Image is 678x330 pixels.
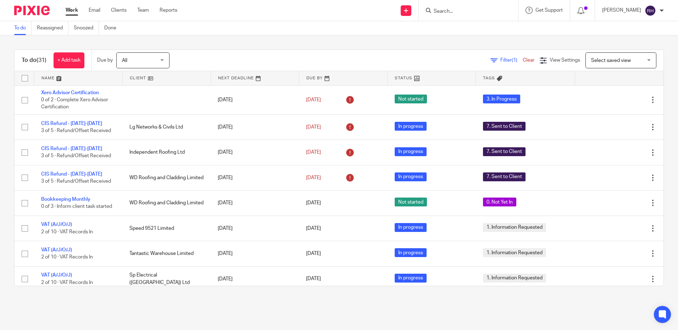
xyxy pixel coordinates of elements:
span: In progress [395,122,427,131]
span: 0 of 3 · Inform client task started [41,204,112,209]
td: Independent Roofing Ltd [122,140,211,165]
span: All [122,58,127,63]
span: In progress [395,248,427,257]
a: Snoozed [74,21,99,35]
span: 7. Sent to Client [483,172,526,181]
td: [DATE] [211,114,299,140]
h1: To do [22,57,46,64]
span: In progress [395,274,427,283]
p: Due by [97,57,113,64]
span: Filter [500,58,523,63]
a: Xero Advisor Certification [41,90,99,95]
a: Email [89,7,100,14]
span: [DATE] [306,277,321,281]
a: Reassigned [37,21,68,35]
a: Bookkeeping Monthly [41,197,90,202]
span: Tags [483,76,495,80]
span: [DATE] [306,175,321,180]
td: [DATE] [211,140,299,165]
a: Clear [523,58,534,63]
a: VAT (A/J/O/J) [41,222,72,227]
a: CIS Refund - [DATE]-[DATE] [41,121,102,126]
img: Pixie [14,6,50,15]
span: In progress [395,172,427,181]
td: Sp Electrical ([GEOGRAPHIC_DATA]) Ltd [122,266,211,291]
span: Select saved view [591,58,631,63]
a: Work [66,7,78,14]
td: [DATE] [211,165,299,190]
a: + Add task [54,52,84,68]
input: Search [433,8,497,15]
span: Not started [395,198,427,206]
span: 2 of 10 · VAT Records In [41,229,93,234]
span: [DATE] [306,150,321,155]
td: Lg Networks & Civils Ltd [122,114,211,140]
a: CIS Refund - [DATE]-[DATE] [41,146,102,151]
td: [DATE] [211,190,299,216]
p: [PERSON_NAME] [602,7,641,14]
span: Get Support [535,8,563,13]
td: WD Roofing and Cladding Limited [122,190,211,216]
a: VAT (A/J/O/J) [41,273,72,278]
span: (1) [512,58,517,63]
td: [DATE] [211,241,299,266]
a: Team [137,7,149,14]
td: [DATE] [211,216,299,241]
span: [DATE] [306,226,321,231]
td: Speed 9521 Limited [122,216,211,241]
span: 3 of 5 · Refund/Offset Received [41,128,111,133]
span: (31) [37,57,46,63]
span: [DATE] [306,200,321,205]
a: Reports [160,7,177,14]
img: svg%3E [645,5,656,16]
span: [DATE] [306,125,321,130]
span: 1. Information Requested [483,274,546,283]
span: Not started [395,95,427,103]
span: [DATE] [306,97,321,102]
span: 3 of 5 · Refund/Offset Received [41,154,111,159]
a: CIS Refund - [DATE]-[DATE] [41,172,102,177]
td: [DATE] [211,266,299,291]
a: VAT (A/J/O/J) [41,247,72,252]
td: WD Roofing and Cladding Limited [122,165,211,190]
span: 2 of 10 · VAT Records In [41,280,93,285]
span: 1. Information Requested [483,248,546,257]
span: 7. Sent to Client [483,122,526,131]
td: Tantastic Warehouse Limited [122,241,211,266]
span: In progress [395,223,427,232]
span: 3. In Progress [483,95,520,103]
span: View Settings [550,58,580,63]
span: [DATE] [306,251,321,256]
a: To do [14,21,32,35]
span: 2 of 10 · VAT Records In [41,255,93,260]
span: 0. Not Yet In [483,198,516,206]
span: 0 of 2 · Complete Xero Advisor Certification [41,97,108,110]
span: In progress [395,147,427,156]
a: Clients [111,7,127,14]
span: 1. Information Requested [483,223,546,232]
a: Done [104,21,122,35]
span: 7. Sent to Client [483,147,526,156]
span: 3 of 5 · Refund/Offset Received [41,179,111,184]
td: [DATE] [211,85,299,114]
